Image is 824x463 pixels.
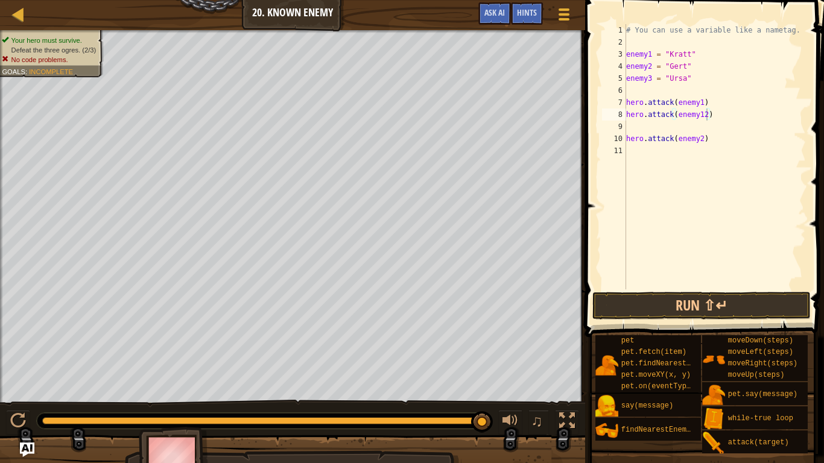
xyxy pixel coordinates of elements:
[621,348,686,356] span: pet.fetch(item)
[702,348,725,371] img: portrait.png
[595,395,618,418] img: portrait.png
[621,336,635,345] span: pet
[728,348,793,356] span: moveLeft(steps)
[728,336,793,345] span: moveDown(steps)
[602,109,626,121] div: 8
[621,359,738,368] span: pet.findNearestByType(type)
[602,36,626,48] div: 2
[478,2,511,25] button: Ask AI
[602,72,626,84] div: 5
[602,84,626,96] div: 6
[602,145,626,157] div: 11
[531,412,543,430] span: ♫
[2,55,96,65] li: No code problems.
[592,292,810,320] button: Run ⇧↵
[728,438,789,447] span: attack(target)
[498,410,522,435] button: Adjust volume
[621,426,700,434] span: findNearestEnemy()
[595,419,618,442] img: portrait.png
[602,133,626,145] div: 10
[2,45,96,55] li: Defeat the three ogres.
[528,410,549,435] button: ♫
[728,359,797,368] span: moveRight(steps)
[702,432,725,455] img: portrait.png
[20,443,34,457] button: Ask AI
[517,7,537,18] span: Hints
[602,48,626,60] div: 3
[11,55,68,63] span: No code problems.
[602,24,626,36] div: 1
[728,390,797,398] span: pet.say(message)
[702,408,725,430] img: portrait.png
[621,371,691,379] span: pet.moveXY(x, y)
[11,36,82,44] span: Your hero must survive.
[25,68,29,75] span: :
[728,414,793,423] span: while-true loop
[702,383,725,406] img: portrait.png
[555,410,579,435] button: Toggle fullscreen
[484,7,505,18] span: Ask AI
[549,2,579,31] button: Show game menu
[602,60,626,72] div: 4
[11,46,97,54] span: Defeat the three ogres. (2/3)
[2,36,96,45] li: Your hero must survive.
[728,371,785,379] span: moveUp(steps)
[621,402,673,410] span: say(message)
[602,121,626,133] div: 9
[595,354,618,377] img: portrait.png
[2,68,25,75] span: Goals
[29,68,73,75] span: Incomplete
[602,96,626,109] div: 7
[6,410,30,435] button: Ctrl + P: Play
[621,382,734,391] span: pet.on(eventType, handler)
